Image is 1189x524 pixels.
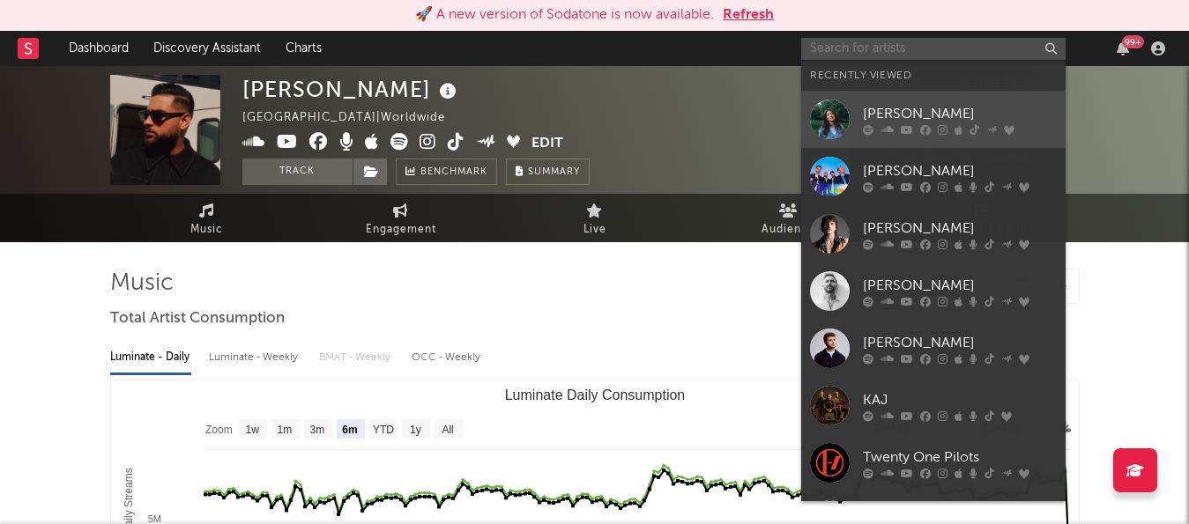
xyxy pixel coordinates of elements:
[56,31,141,66] a: Dashboard
[762,219,815,240] span: Audience
[863,275,1057,296] div: [PERSON_NAME]
[415,4,714,26] div: 🚀 A new version of Sodatone is now available.
[528,167,580,177] span: Summary
[801,434,1066,491] a: Twenty One Pilots
[245,424,259,436] text: 1w
[1117,41,1129,55] button: 99+
[110,308,285,329] span: Total Artist Consumption
[420,162,487,183] span: Benchmark
[801,377,1066,434] a: KAJ
[410,424,421,436] text: 1y
[863,160,1057,181] div: [PERSON_NAME]
[242,107,465,129] div: [GEOGRAPHIC_DATA] | Worldwide
[147,513,160,524] text: 5M
[801,38,1066,60] input: Search for artists
[110,343,191,373] div: Luminate - Daily
[190,219,223,240] span: Music
[309,424,324,436] text: 3m
[801,320,1066,377] a: [PERSON_NAME]
[810,65,1057,86] div: Recently Viewed
[205,424,233,436] text: Zoom
[242,75,461,104] div: [PERSON_NAME]
[342,424,357,436] text: 6m
[583,219,606,240] span: Live
[504,387,685,402] text: Luminate Daily Consumption
[110,194,304,242] a: Music
[442,424,453,436] text: All
[506,159,590,185] button: Summary
[863,447,1057,468] div: Twenty One Pilots
[863,389,1057,410] div: KAJ
[801,91,1066,148] a: [PERSON_NAME]
[863,218,1057,239] div: [PERSON_NAME]
[801,148,1066,205] a: [PERSON_NAME]
[863,103,1057,124] div: [PERSON_NAME]
[801,205,1066,262] a: [PERSON_NAME]
[498,194,692,242] a: Live
[277,424,292,436] text: 1m
[396,159,497,185] a: Benchmark
[209,343,301,373] div: Luminate - Weekly
[801,262,1066,320] a: [PERSON_NAME]
[273,31,334,66] a: Charts
[242,159,353,185] button: Track
[304,194,498,242] a: Engagement
[723,4,774,26] button: Refresh
[1122,35,1144,48] div: 99 +
[141,31,273,66] a: Discovery Assistant
[412,343,482,373] div: OCC - Weekly
[692,194,886,242] a: Audience
[531,133,563,155] button: Edit
[366,219,436,240] span: Engagement
[372,424,393,436] text: YTD
[863,332,1057,353] div: [PERSON_NAME]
